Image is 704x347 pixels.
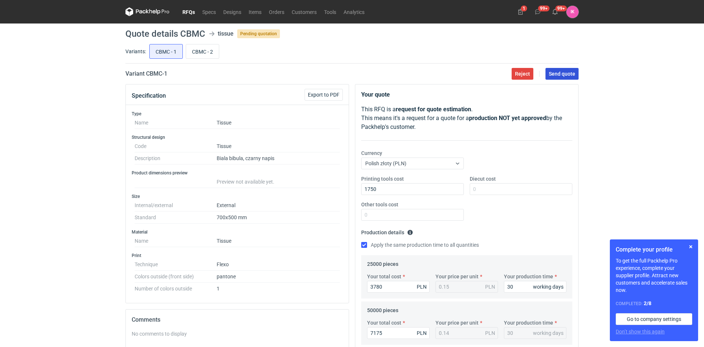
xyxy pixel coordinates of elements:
h3: Print [132,253,343,259]
label: CBMC - 2 [186,44,219,59]
h3: Type [132,111,343,117]
button: Specification [132,87,166,105]
a: Specs [199,7,220,16]
dd: Tissue [217,117,340,129]
h3: Structural design [132,134,343,140]
button: Export to PDF [305,89,343,101]
span: Reject [515,71,530,76]
label: Your production time [504,273,553,280]
button: 99+ [532,6,544,18]
a: Go to company settings [616,313,692,325]
a: Orders [265,7,288,16]
input: 0 [361,183,464,195]
button: Don’t show this again [616,328,665,335]
label: CBMC - 1 [149,44,183,59]
label: Apply the same production time to all quantities [361,241,479,249]
legend: Production details [361,227,413,235]
a: Items [245,7,265,16]
dd: Tissue [217,235,340,247]
label: Diecut cost [470,175,496,182]
button: IK [566,6,579,18]
label: Variants: [125,48,146,55]
label: Printing tools cost [361,175,404,182]
h2: Variant CBMC - 1 [125,69,167,78]
div: working days [533,283,563,290]
dd: Flexo [217,259,340,271]
h2: Comments [132,315,343,324]
input: 0 [361,209,464,221]
strong: Your quote [361,91,390,98]
div: No comments to display [132,330,343,337]
dt: Technique [135,259,217,271]
h1: Complete your profile [616,245,692,254]
span: Polish złoty (PLN) [365,160,406,166]
div: PLN [417,329,427,337]
svg: Packhelp Pro [125,7,170,16]
span: Export to PDF [308,92,339,97]
h3: Material [132,229,343,235]
strong: 2 / 8 [644,300,651,306]
button: 99+ [549,6,561,18]
span: Pending quotation [237,29,280,38]
span: Preview not available yet. [217,179,274,185]
a: Analytics [340,7,368,16]
dt: Internal/external [135,199,217,212]
label: Your total cost [367,319,401,326]
a: RFQs [179,7,199,16]
span: Send quote [549,71,575,76]
label: Other tools cost [361,201,398,208]
strong: request for quote estimation [396,106,471,113]
h3: Product dimensions preview [132,170,343,176]
dt: Code [135,140,217,152]
dt: Number of colors outside [135,283,217,292]
div: Izabela Kurasiewicz [566,6,579,18]
button: 1 [515,6,526,18]
label: Your total cost [367,273,401,280]
input: 0 [367,281,430,293]
label: Your production time [504,319,553,326]
dt: Name [135,117,217,129]
a: Tools [320,7,340,16]
p: To get the full Packhelp Pro experience, complete your supplier profile. Attract new customers an... [616,257,692,294]
strong: production NOT yet approved [469,115,546,122]
button: Reject [512,68,533,80]
label: Currency [361,149,382,157]
label: Your price per unit [435,319,479,326]
dt: Colors outside (front side) [135,271,217,283]
legend: 25000 pieces [367,258,398,267]
div: PLN [485,329,495,337]
button: Skip for now [686,242,695,251]
input: 0 [470,183,572,195]
div: Completed: [616,300,692,307]
a: Designs [220,7,245,16]
dt: Standard [135,212,217,224]
p: This RFQ is a . This means it's a request for a quote for a by the Packhelp's customer. [361,105,572,131]
legend: 50000 pieces [367,304,398,313]
div: tissue [218,29,234,38]
div: PLN [485,283,495,290]
dt: Name [135,235,217,247]
h3: Size [132,194,343,199]
dd: Biala bibula, czarny napis [217,152,340,165]
dd: External [217,199,340,212]
dt: Description [135,152,217,165]
a: Customers [288,7,320,16]
label: Your price per unit [435,273,479,280]
div: PLN [417,283,427,290]
h1: Quote details CBMC [125,29,205,38]
dd: pantone [217,271,340,283]
button: Send quote [545,68,579,80]
dd: 1 [217,283,340,292]
dd: 700x500 mm [217,212,340,224]
dd: Tissue [217,140,340,152]
div: working days [533,329,563,337]
input: 0 [504,281,566,293]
